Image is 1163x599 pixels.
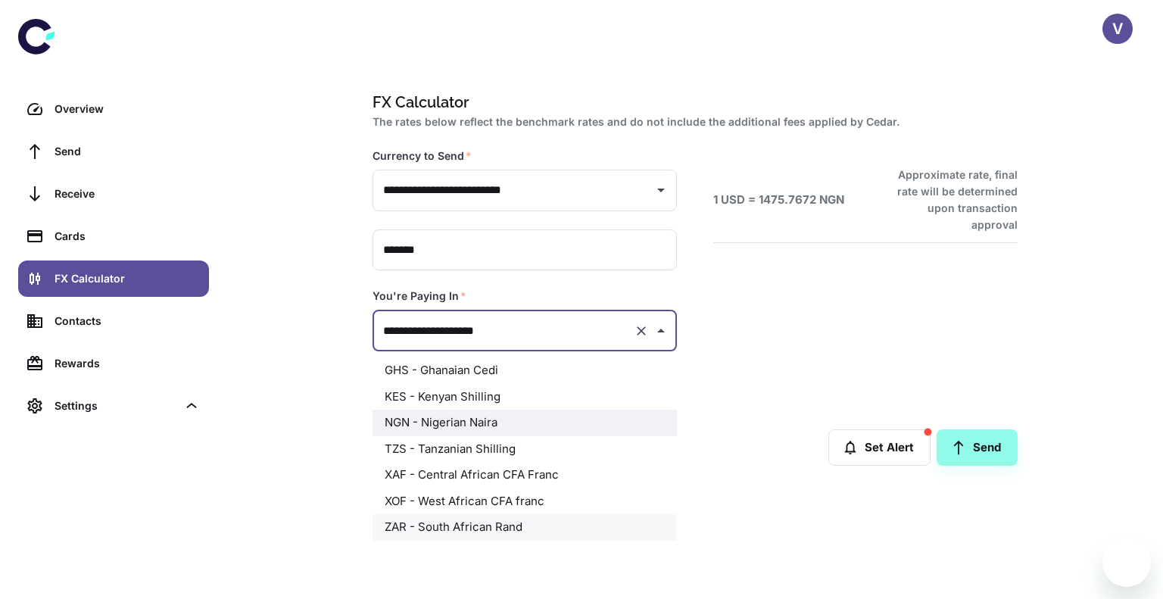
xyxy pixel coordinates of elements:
li: NGN - Nigerian Naira [373,410,677,436]
a: Receive [18,176,209,212]
li: XAF - Central African CFA Franc [373,462,677,488]
li: XOF - West African CFA franc [373,488,677,515]
div: FX Calculator [55,270,200,287]
a: Send [18,133,209,170]
label: You're Paying In [373,289,466,304]
div: Send [55,143,200,160]
div: Rewards [55,355,200,372]
a: Contacts [18,303,209,339]
h6: Approximate rate, final rate will be determined upon transaction approval [881,167,1018,233]
div: Contacts [55,313,200,329]
li: ZAR - South African Rand [373,514,677,541]
div: Settings [18,388,209,424]
button: Open [650,179,672,201]
button: Clear [631,320,652,342]
li: TZS - Tanzanian Shilling [373,436,677,463]
li: KES - Kenyan Shilling [373,384,677,410]
h6: 1 USD = 1475.7672 NGN [713,192,844,209]
div: Cards [55,228,200,245]
button: Close [650,320,672,342]
h1: FX Calculator [373,91,1012,114]
a: Send [937,429,1018,466]
a: Rewards [18,345,209,382]
li: GHS - Ghanaian Cedi [373,357,677,384]
div: Overview [55,101,200,117]
label: Currency to Send [373,148,472,164]
button: Set Alert [828,429,931,466]
button: V [1102,14,1133,44]
a: FX Calculator [18,261,209,297]
a: Cards [18,218,209,254]
div: Receive [55,186,200,202]
a: Overview [18,91,209,127]
iframe: Button to launch messaging window [1102,538,1151,587]
div: Settings [55,398,177,414]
